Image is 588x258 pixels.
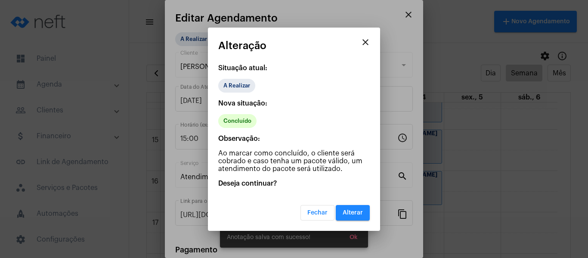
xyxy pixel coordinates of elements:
p: Deseja continuar? [218,180,370,187]
p: Nova situação: [218,99,370,107]
mat-chip: Concluído [218,114,257,128]
mat-icon: close [360,37,371,47]
span: Alteração [218,40,266,51]
button: Alterar [336,205,370,221]
p: Observação: [218,135,370,143]
mat-chip: A Realizar [218,79,255,93]
p: Ao marcar como concluído, o cliente será cobrado e caso tenha um pacote válido, um atendimento do... [218,149,370,173]
span: Alterar [343,210,363,216]
button: Fechar [300,205,334,221]
span: Fechar [307,210,328,216]
p: Situação atual: [218,64,370,72]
